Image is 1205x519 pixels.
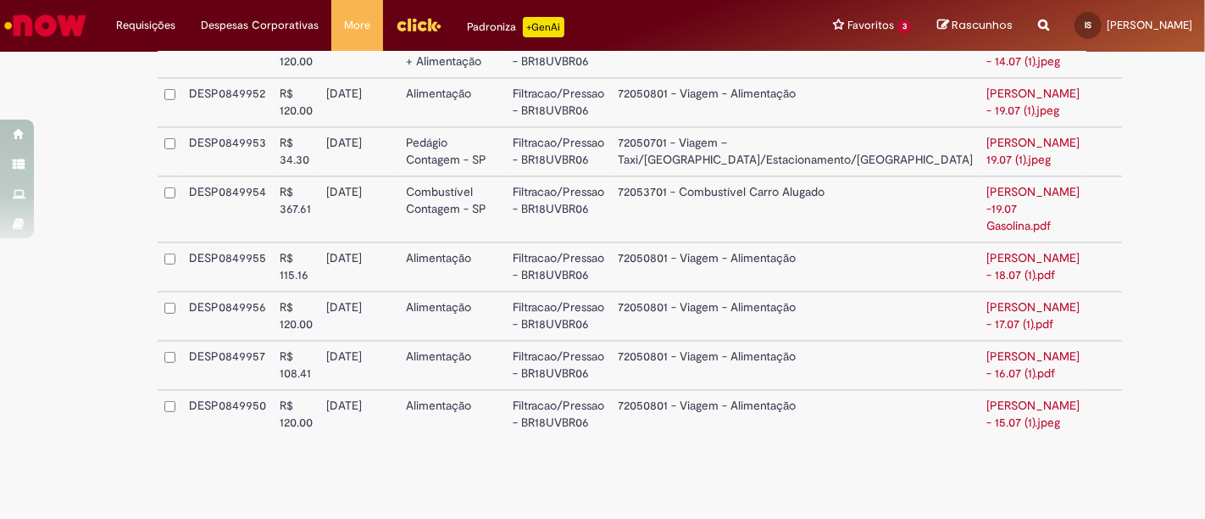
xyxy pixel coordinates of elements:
[273,390,319,438] td: R$ 120.00
[2,8,89,42] img: ServiceNow
[182,341,273,390] td: DESP0849957
[319,243,399,292] td: [DATE]
[182,292,273,341] td: DESP0849956
[399,176,506,243] td: Combustível Contagem - SP
[273,292,319,341] td: R$ 120.00
[1085,20,1091,31] span: IS
[986,36,1080,69] a: [PERSON_NAME] - 14.07 (1).jpeg
[182,243,273,292] td: DESP0849955
[273,29,319,78] td: R$ 120.00
[980,243,1086,292] td: [PERSON_NAME] - 18.07 (1).pdf
[344,17,370,34] span: More
[986,184,1080,233] a: [PERSON_NAME] -19.07 Gasolina.pdf
[273,243,319,292] td: R$ 115.16
[952,17,1013,33] span: Rascunhos
[980,29,1086,78] td: [PERSON_NAME] - 14.07 (1).jpeg
[319,176,399,243] td: [DATE]
[273,78,319,127] td: R$ 120.00
[201,17,319,34] span: Despesas Corporativas
[273,341,319,390] td: R$ 108.41
[506,176,611,243] td: Filtracao/Pressao - BR18UVBR06
[319,341,399,390] td: [DATE]
[182,390,273,438] td: DESP0849950
[399,243,506,292] td: Alimentação
[937,18,1013,34] a: Rascunhos
[182,127,273,176] td: DESP0849953
[611,341,980,390] td: 72050801 - Viagem - Alimentação
[611,390,980,438] td: 72050801 - Viagem - Alimentação
[611,243,980,292] td: 72050801 - Viagem - Alimentação
[396,12,441,37] img: click_logo_yellow_360x200.png
[399,292,506,341] td: Alimentação
[506,243,611,292] td: Filtracao/Pressao - BR18UVBR06
[986,135,1080,167] a: [PERSON_NAME] 19.07 (1).jpeg
[986,250,1080,282] a: [PERSON_NAME] - 18.07 (1).pdf
[980,390,1086,438] td: [PERSON_NAME] - 15.07 (1).jpeg
[399,127,506,176] td: Pedágio Contagem - SP
[273,127,319,176] td: R$ 34.30
[182,29,273,78] td: DESP0849951
[467,17,564,37] div: Padroniza
[897,20,912,34] span: 3
[986,349,1080,381] a: [PERSON_NAME] - 16.07 (1).pdf
[523,17,564,37] p: +GenAi
[319,390,399,438] td: [DATE]
[399,390,506,438] td: Alimentação
[986,86,1080,118] a: [PERSON_NAME] - 19.07 (1).jpeg
[986,299,1080,332] a: [PERSON_NAME] - 17.07 (1).pdf
[980,127,1086,176] td: [PERSON_NAME] 19.07 (1).jpeg
[399,29,506,78] td: [PERSON_NAME] + Alimentação
[986,398,1080,430] a: [PERSON_NAME] - 15.07 (1).jpeg
[506,292,611,341] td: Filtracao/Pressao - BR18UVBR06
[506,390,611,438] td: Filtracao/Pressao - BR18UVBR06
[319,127,399,176] td: [DATE]
[506,341,611,390] td: Filtracao/Pressao - BR18UVBR06
[399,341,506,390] td: Alimentação
[847,17,894,34] span: Favoritos
[506,127,611,176] td: Filtracao/Pressao - BR18UVBR06
[182,78,273,127] td: DESP0849952
[611,29,980,78] td: 72050801 - Viagem - Alimentação
[611,78,980,127] td: 72050801 - Viagem - Alimentação
[273,176,319,243] td: R$ 367.61
[182,176,273,243] td: DESP0849954
[980,78,1086,127] td: [PERSON_NAME] - 19.07 (1).jpeg
[399,78,506,127] td: Alimentação
[506,29,611,78] td: Filtracao/Pressao - BR18UVBR06
[611,176,980,243] td: 72053701 - Combustível Carro Alugado
[116,17,175,34] span: Requisições
[980,341,1086,390] td: [PERSON_NAME] - 16.07 (1).pdf
[611,127,980,176] td: 72050701 - Viagem – Taxi/[GEOGRAPHIC_DATA]/Estacionamento/[GEOGRAPHIC_DATA]
[980,292,1086,341] td: [PERSON_NAME] - 17.07 (1).pdf
[1107,18,1192,32] span: [PERSON_NAME]
[611,292,980,341] td: 72050801 - Viagem - Alimentação
[319,29,399,78] td: [DATE]
[506,78,611,127] td: Filtracao/Pressao - BR18UVBR06
[980,176,1086,243] td: [PERSON_NAME] -19.07 Gasolina.pdf
[319,78,399,127] td: [DATE]
[319,292,399,341] td: [DATE]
